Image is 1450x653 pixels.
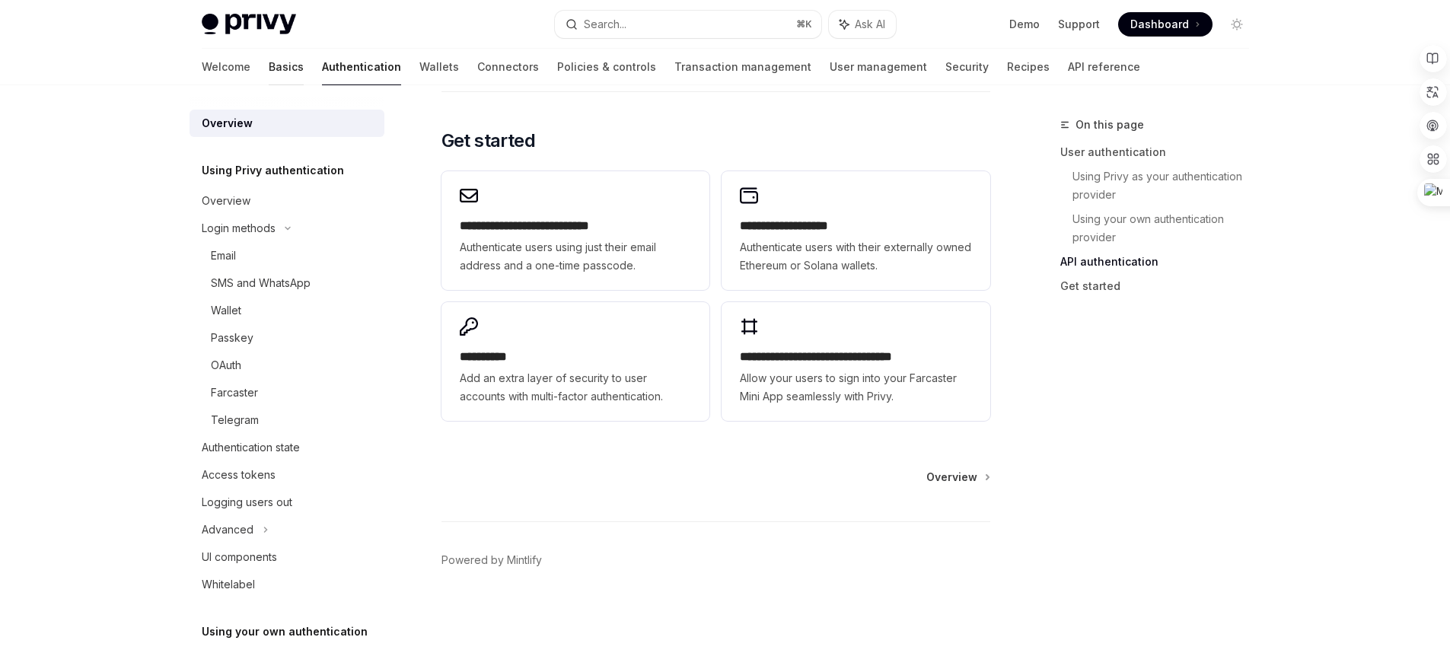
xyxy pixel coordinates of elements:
[1009,17,1040,32] a: Demo
[202,114,253,132] div: Overview
[674,49,811,85] a: Transaction management
[202,219,276,237] div: Login methods
[202,192,250,210] div: Overview
[202,49,250,85] a: Welcome
[190,434,384,461] a: Authentication state
[202,438,300,457] div: Authentication state
[190,406,384,434] a: Telegram
[1058,17,1100,32] a: Support
[740,369,971,406] span: Allow your users to sign into your Farcaster Mini App seamlessly with Privy.
[1225,12,1249,37] button: Toggle dark mode
[584,15,626,33] div: Search...
[211,384,258,402] div: Farcaster
[460,238,691,275] span: Authenticate users using just their email address and a one-time passcode.
[555,11,821,38] button: Search...⌘K
[202,623,368,641] h5: Using your own authentication
[322,49,401,85] a: Authentication
[926,470,977,485] span: Overview
[945,49,989,85] a: Security
[1076,116,1144,134] span: On this page
[202,161,344,180] h5: Using Privy authentication
[202,575,255,594] div: Whitelabel
[441,129,535,153] span: Get started
[202,548,277,566] div: UI components
[477,49,539,85] a: Connectors
[740,238,971,275] span: Authenticate users with their externally owned Ethereum or Solana wallets.
[1072,207,1261,250] a: Using your own authentication provider
[190,379,384,406] a: Farcaster
[211,274,311,292] div: SMS and WhatsApp
[269,49,304,85] a: Basics
[190,242,384,269] a: Email
[190,269,384,297] a: SMS and WhatsApp
[190,489,384,516] a: Logging users out
[722,171,990,290] a: **** **** **** ****Authenticate users with their externally owned Ethereum or Solana wallets.
[190,461,384,489] a: Access tokens
[926,470,989,485] a: Overview
[211,247,236,265] div: Email
[211,329,253,347] div: Passkey
[829,11,896,38] button: Ask AI
[1060,140,1261,164] a: User authentication
[441,553,542,568] a: Powered by Mintlify
[202,493,292,511] div: Logging users out
[190,571,384,598] a: Whitelabel
[460,369,691,406] span: Add an extra layer of security to user accounts with multi-factor authentication.
[557,49,656,85] a: Policies & controls
[211,301,241,320] div: Wallet
[1130,17,1189,32] span: Dashboard
[190,324,384,352] a: Passkey
[202,14,296,35] img: light logo
[1072,164,1261,207] a: Using Privy as your authentication provider
[419,49,459,85] a: Wallets
[796,18,812,30] span: ⌘ K
[855,17,885,32] span: Ask AI
[211,356,241,374] div: OAuth
[830,49,927,85] a: User management
[1118,12,1213,37] a: Dashboard
[202,466,276,484] div: Access tokens
[1060,250,1261,274] a: API authentication
[1007,49,1050,85] a: Recipes
[190,110,384,137] a: Overview
[190,543,384,571] a: UI components
[202,521,253,539] div: Advanced
[1060,274,1261,298] a: Get started
[441,302,709,421] a: **** *****Add an extra layer of security to user accounts with multi-factor authentication.
[211,411,259,429] div: Telegram
[190,352,384,379] a: OAuth
[190,187,384,215] a: Overview
[190,297,384,324] a: Wallet
[1068,49,1140,85] a: API reference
